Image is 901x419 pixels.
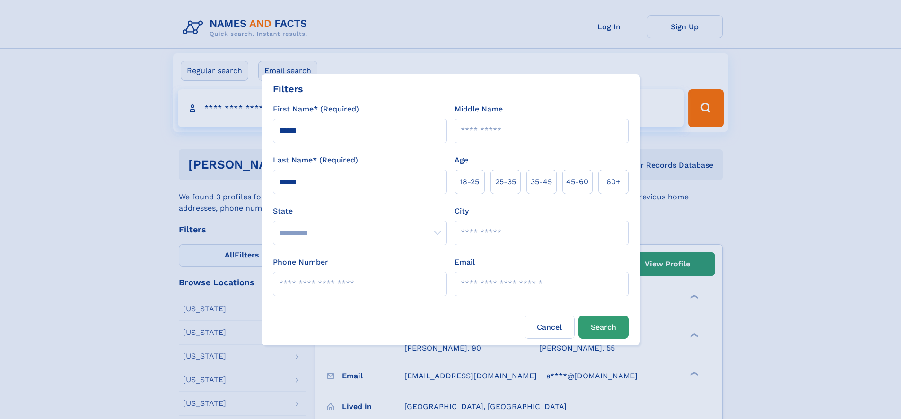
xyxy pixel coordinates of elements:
label: First Name* (Required) [273,103,359,115]
label: Phone Number [273,257,328,268]
label: Cancel [525,316,575,339]
label: State [273,205,447,217]
span: 45‑60 [566,176,588,188]
span: 18‑25 [460,176,479,188]
label: Last Name* (Required) [273,154,358,166]
label: Middle Name [455,103,503,115]
div: Filters [273,82,303,96]
span: 25‑35 [495,176,516,188]
label: Age [455,154,468,166]
span: 35‑45 [531,176,552,188]
label: Email [455,257,475,268]
button: Search [578,316,629,339]
span: 60+ [606,176,621,188]
label: City [455,205,469,217]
